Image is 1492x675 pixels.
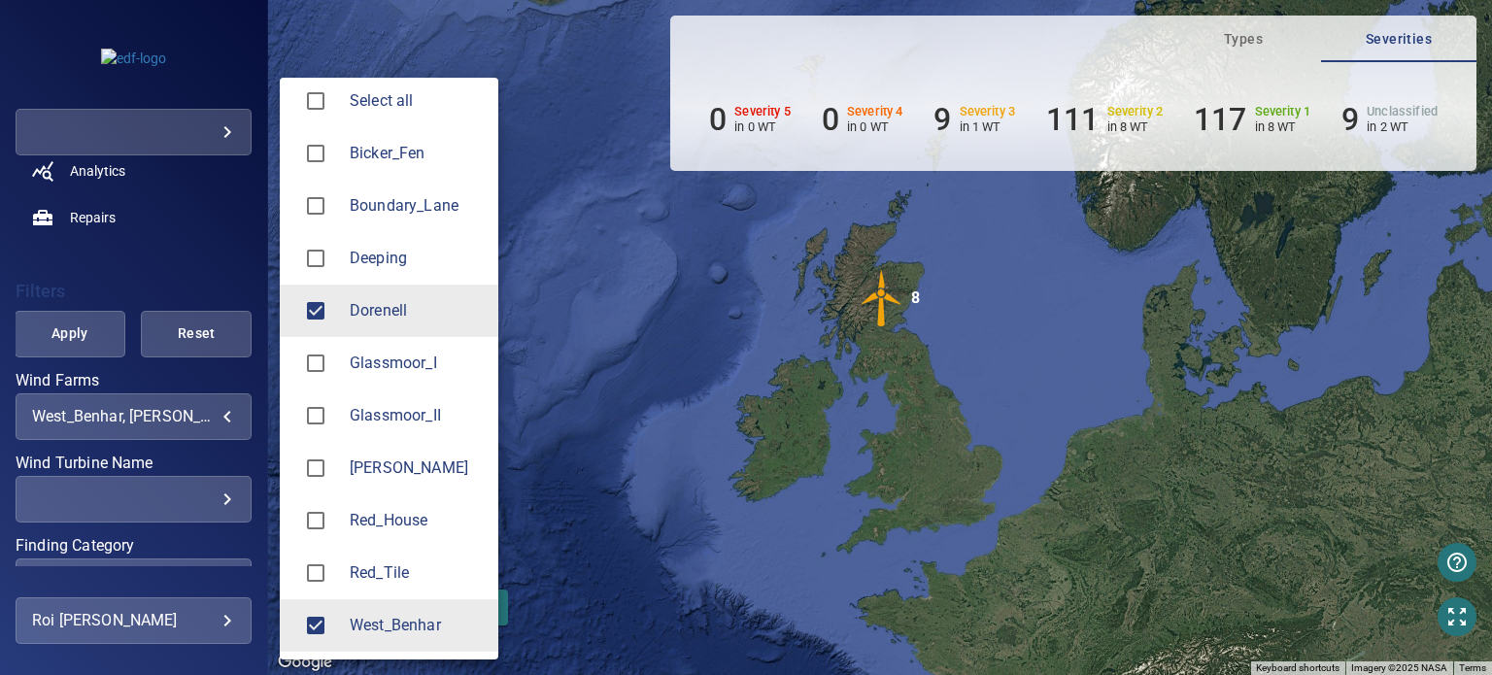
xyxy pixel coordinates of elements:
[295,448,336,489] span: Langley
[350,352,483,375] div: Wind Farms Glassmoor_I
[350,89,483,113] span: Select all
[350,299,483,322] div: Wind Farms Dorenell
[295,186,336,226] span: Boundary_Lane
[295,290,336,331] span: Dorenell
[350,456,483,480] div: Wind Farms Langley
[350,194,483,218] span: Boundary_Lane
[280,67,513,659] ul: West_Benhar, [PERSON_NAME]
[350,509,483,532] span: Red_House
[350,561,483,585] div: Wind Farms Red_Tile
[295,395,336,436] span: Glassmoor_II
[350,614,483,637] div: Wind Farms West_Benhar
[350,561,483,585] span: Red_Tile
[350,509,483,532] div: Wind Farms Red_House
[350,404,483,427] div: Wind Farms Glassmoor_II
[350,456,483,480] span: [PERSON_NAME]
[350,404,483,427] span: Glassmoor_II
[350,194,483,218] div: Wind Farms Boundary_Lane
[350,614,483,637] span: West_Benhar
[295,133,336,174] span: Bicker_Fen
[350,352,483,375] span: Glassmoor_I
[295,553,336,593] span: Red_Tile
[350,247,483,270] div: Wind Farms Deeping
[350,299,483,322] span: Dorenell
[295,343,336,384] span: Glassmoor_I
[295,238,336,279] span: Deeping
[350,142,483,165] span: Bicker_Fen
[350,247,483,270] span: Deeping
[295,605,336,646] span: West_Benhar
[295,500,336,541] span: Red_House
[350,142,483,165] div: Wind Farms Bicker_Fen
